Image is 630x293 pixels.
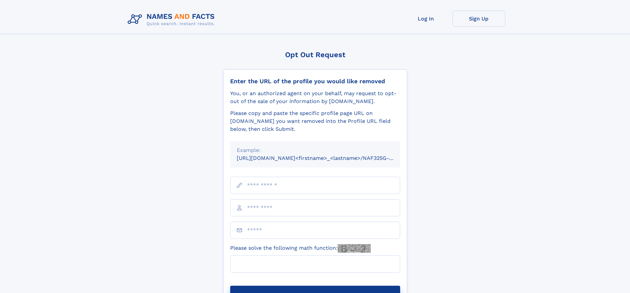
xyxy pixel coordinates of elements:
[237,155,413,161] small: [URL][DOMAIN_NAME]<firstname>_<lastname>/NAF325G-xxxxxxxx
[230,78,400,85] div: Enter the URL of the profile you would like removed
[230,109,400,133] div: Please copy and paste the specific profile page URL on [DOMAIN_NAME] you want removed into the Pr...
[452,11,505,27] a: Sign Up
[230,90,400,105] div: You, or an authorized agent on your behalf, may request to opt-out of the sale of your informatio...
[230,244,371,253] label: Please solve the following math function:
[223,51,407,59] div: Opt Out Request
[237,146,394,154] div: Example:
[399,11,452,27] a: Log In
[125,11,220,28] img: Logo Names and Facts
